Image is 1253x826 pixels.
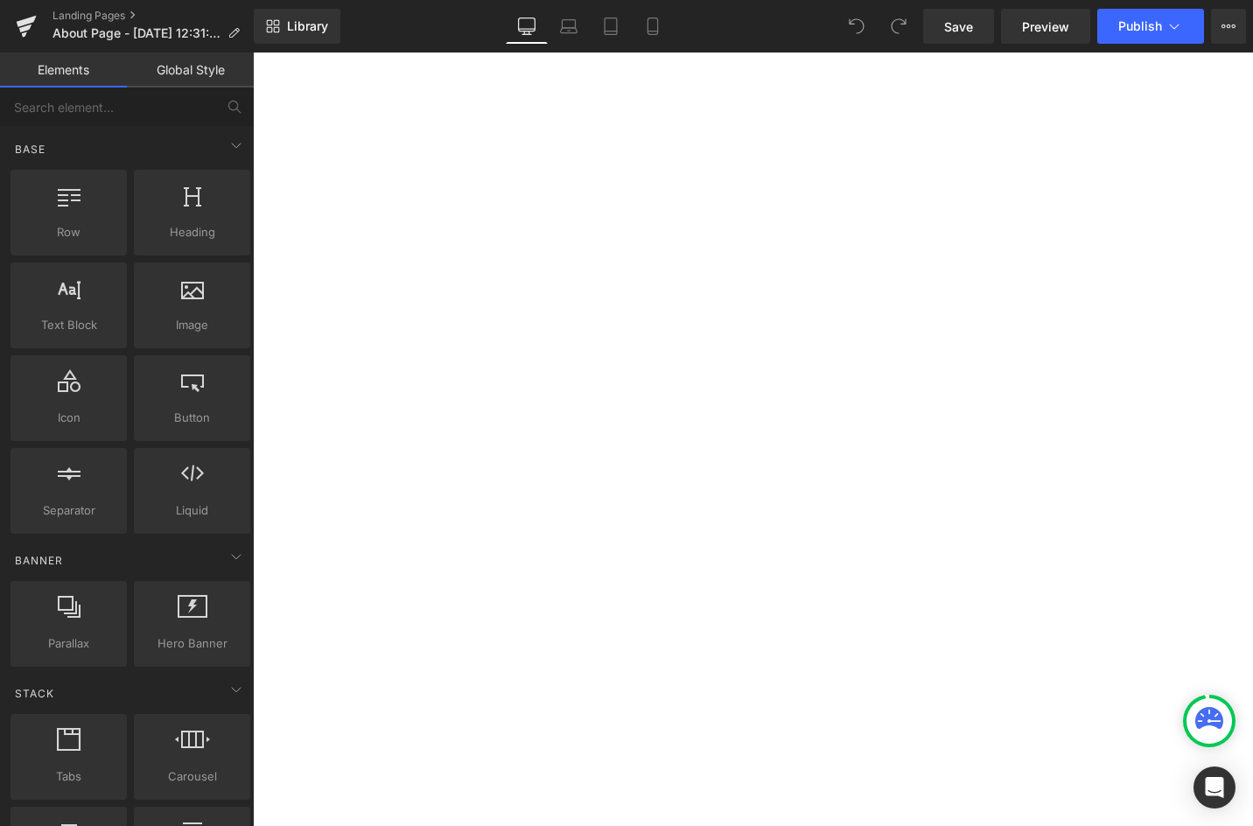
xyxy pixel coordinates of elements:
[16,767,122,786] span: Tabs
[139,316,245,334] span: Image
[1118,19,1162,33] span: Publish
[52,9,254,23] a: Landing Pages
[16,223,122,241] span: Row
[287,18,328,34] span: Library
[839,9,874,44] button: Undo
[16,634,122,653] span: Parallax
[13,685,56,702] span: Stack
[139,634,245,653] span: Hero Banner
[632,9,674,44] a: Mobile
[13,141,47,157] span: Base
[548,9,590,44] a: Laptop
[52,26,220,40] span: About Page - [DATE] 12:31:37
[1022,17,1069,36] span: Preview
[139,409,245,427] span: Button
[16,501,122,520] span: Separator
[1193,766,1235,808] div: Open Intercom Messenger
[139,767,245,786] span: Carousel
[1001,9,1090,44] a: Preview
[1211,9,1246,44] button: More
[13,552,65,569] span: Banner
[944,17,973,36] span: Save
[881,9,916,44] button: Redo
[16,316,122,334] span: Text Block
[139,501,245,520] span: Liquid
[127,52,254,87] a: Global Style
[590,9,632,44] a: Tablet
[506,9,548,44] a: Desktop
[16,409,122,427] span: Icon
[1097,9,1204,44] button: Publish
[139,223,245,241] span: Heading
[254,9,340,44] a: New Library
